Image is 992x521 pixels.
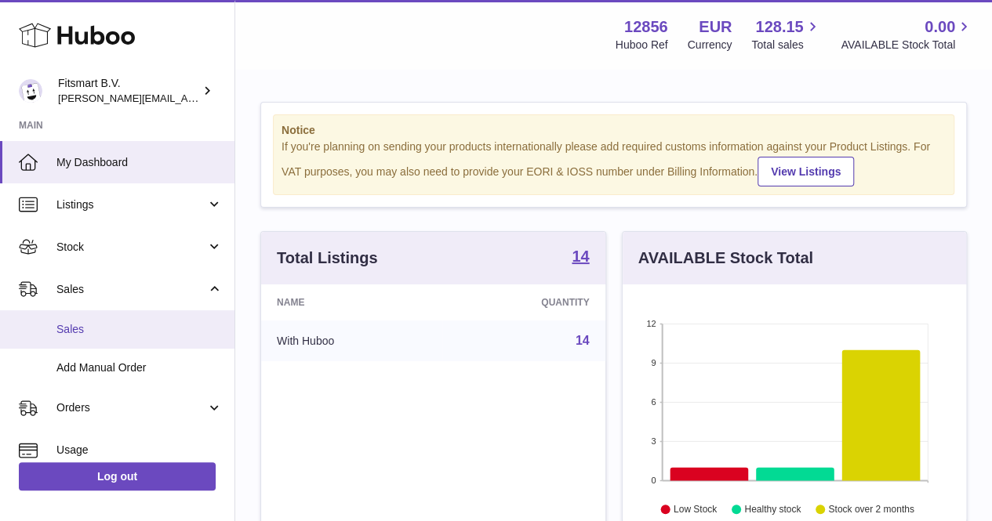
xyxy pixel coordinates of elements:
[755,16,803,38] span: 128.15
[261,320,442,361] td: With Huboo
[576,334,590,347] a: 14
[56,240,206,255] span: Stock
[56,155,223,170] span: My Dashboard
[624,16,668,38] strong: 12856
[651,397,656,407] text: 6
[616,38,668,52] div: Huboo Ref
[56,360,223,375] span: Add Manual Order
[751,16,821,52] a: 128.15 Total sales
[19,462,216,490] a: Log out
[841,16,973,52] a: 0.00 AVAILABLE Stock Total
[572,248,589,264] strong: 14
[572,248,589,267] a: 14
[841,38,973,52] span: AVAILABLE Stock Total
[442,284,605,320] th: Quantity
[56,282,206,297] span: Sales
[673,504,717,515] text: Low Stock
[58,92,314,104] span: [PERSON_NAME][EMAIL_ADDRESS][DOMAIN_NAME]
[828,504,914,515] text: Stock over 2 months
[651,436,656,446] text: 3
[56,197,206,212] span: Listings
[282,139,946,186] div: If you're planning on sending your products internationally please add required customs informati...
[758,157,854,186] a: View Listings
[651,358,656,367] text: 9
[646,319,656,328] text: 12
[277,248,378,269] h3: Total Listings
[282,123,946,138] strong: Notice
[56,400,206,415] span: Orders
[688,38,732,52] div: Currency
[751,38,821,52] span: Total sales
[638,248,813,269] h3: AVAILABLE Stock Total
[651,476,656,485] text: 0
[56,322,223,337] span: Sales
[58,76,199,106] div: Fitsmart B.V.
[925,16,955,38] span: 0.00
[699,16,732,38] strong: EUR
[744,504,801,515] text: Healthy stock
[56,443,223,458] span: Usage
[261,284,442,320] th: Name
[19,79,42,103] img: jonathan@leaderoo.com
